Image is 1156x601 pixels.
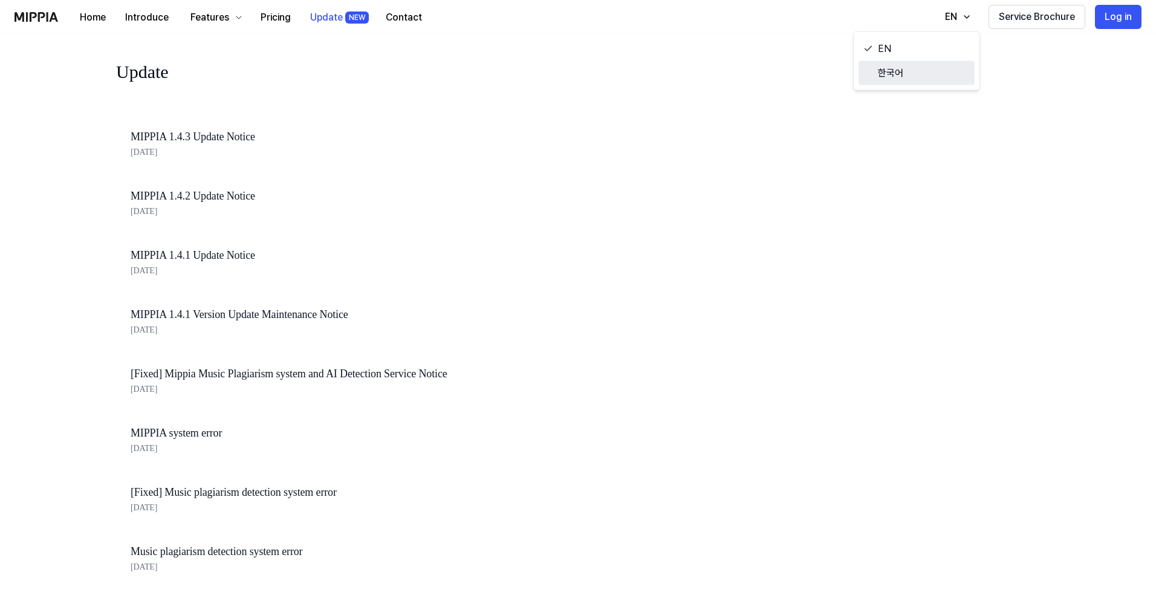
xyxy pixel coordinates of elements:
[115,5,178,30] button: Introduce
[131,484,542,501] a: [Fixed] Music plagiarism detection system error
[859,37,975,61] a: EN
[131,424,542,442] a: MIPPIA system error
[131,323,542,337] div: [DATE]
[131,365,542,383] a: [Fixed] Mippia Music Plagiarism system and AI Detection Service Notice
[345,11,369,24] div: NEW
[131,247,542,264] a: MIPPIA 1.4.1 Update Notice
[989,5,1085,29] button: Service Brochure
[131,501,542,515] div: [DATE]
[131,146,542,159] div: [DATE]
[15,12,58,22] img: logo
[300,1,376,34] a: UpdateNEW
[251,5,300,30] button: Pricing
[131,383,542,396] div: [DATE]
[131,560,542,574] div: [DATE]
[300,5,376,30] button: UpdateNEW
[116,58,556,116] div: Update
[131,442,542,455] div: [DATE]
[376,5,432,30] button: Contact
[131,205,542,218] div: [DATE]
[933,5,979,29] button: EN
[178,5,251,30] button: Features
[188,10,232,25] div: Features
[943,10,960,24] div: EN
[131,306,542,323] a: MIPPIA 1.4.1 Version Update Maintenance Notice
[131,128,542,146] a: MIPPIA 1.4.3 Update Notice
[131,187,542,205] a: MIPPIA 1.4.2 Update Notice
[131,543,542,560] a: Music plagiarism detection system error
[859,61,975,85] a: 한국어
[131,264,542,278] div: [DATE]
[1095,5,1141,29] button: Log in
[70,5,115,30] button: Home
